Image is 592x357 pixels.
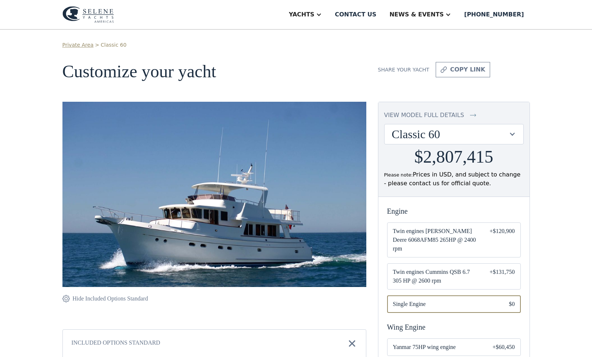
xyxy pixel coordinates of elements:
span: Yanmar 75HP wing engine [393,343,481,352]
span: Twin engines [PERSON_NAME] Deere 6068AFM85 265HP @ 2400 rpm [393,227,478,253]
a: Classic 60 [101,41,127,49]
h2: $2,807,415 [415,147,493,167]
img: icon [347,338,357,349]
a: Hide Included Options Standard [62,294,148,303]
div: [PHONE_NUMBER] [464,10,524,19]
div: Share your yacht [378,66,429,74]
div: > [95,41,99,49]
span: Twin engines Cummins QSB 6.7 305 HP @ 2600 rpm [393,268,478,285]
div: Classic 60 [385,124,523,144]
div: Prices in USD, and subject to change - please contact us for official quote. [384,170,524,188]
div: Classic 60 [392,127,509,141]
div: +$120,900 [489,227,515,253]
img: icon [440,65,447,74]
h1: Customize your yacht [62,62,366,81]
img: icon [470,111,476,120]
a: Private Area [62,41,93,49]
div: view model full details [384,111,464,120]
img: logo [62,6,114,23]
a: view model full details [384,111,524,120]
div: Contact us [335,10,377,19]
div: Engine [387,206,521,217]
div: +$131,750 [489,268,515,285]
div: +$60,450 [492,343,515,352]
div: $0 [509,300,515,309]
a: copy link [436,62,490,77]
div: copy link [450,65,485,74]
span: Single Engine [393,300,497,309]
div: News & EVENTS [389,10,444,19]
span: Please note: [384,172,413,178]
div: Hide Included Options Standard [73,294,148,303]
img: icon [62,294,70,303]
div: Included Options Standard [72,338,160,349]
div: Yachts [289,10,314,19]
div: Wing Engine [387,322,521,333]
